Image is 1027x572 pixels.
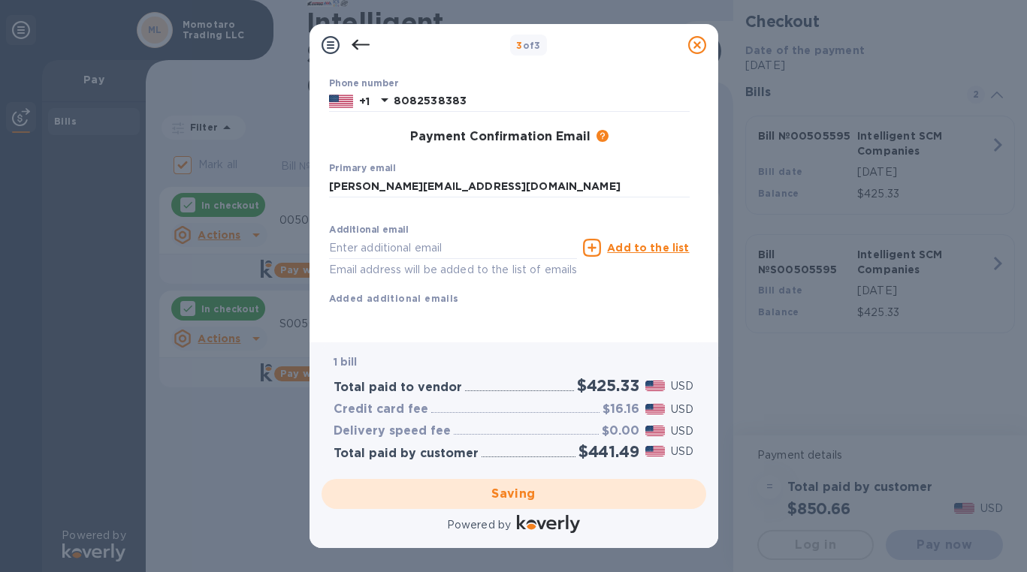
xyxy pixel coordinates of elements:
img: USD [645,404,666,414]
label: Primary email [329,164,396,173]
p: USD [671,402,693,417]
img: US [329,93,353,110]
input: Enter your phone number [394,90,690,113]
h3: $0.00 [602,424,639,438]
img: USD [645,426,666,436]
b: 1 bill [334,356,358,368]
b: Added additional emails [329,293,459,304]
img: USD [645,446,666,456]
b: of 3 [516,40,541,51]
h3: Total paid by customer [334,447,479,461]
p: Email address will be added to the list of emails [329,261,578,278]
h3: $16.16 [603,402,639,417]
p: USD [671,423,693,439]
p: USD [671,378,693,394]
h3: Delivery speed fee [334,424,451,438]
input: Enter your primary email [329,175,690,197]
input: Enter additional email [329,236,578,259]
img: USD [645,381,666,391]
span: 3 [516,40,522,51]
h3: Total paid to vendor [334,381,462,395]
p: Powered by [447,517,511,533]
h3: Payment Confirmation Email [410,130,591,144]
h2: $425.33 [577,376,639,395]
img: Logo [517,515,580,533]
p: +1 [359,94,370,109]
h3: Credit card fee [334,402,428,417]
label: Phone number [329,79,398,88]
u: Add to the list [607,242,689,254]
label: Additional email [329,226,409,235]
h2: $441.49 [578,442,639,461]
p: USD [671,444,693,459]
